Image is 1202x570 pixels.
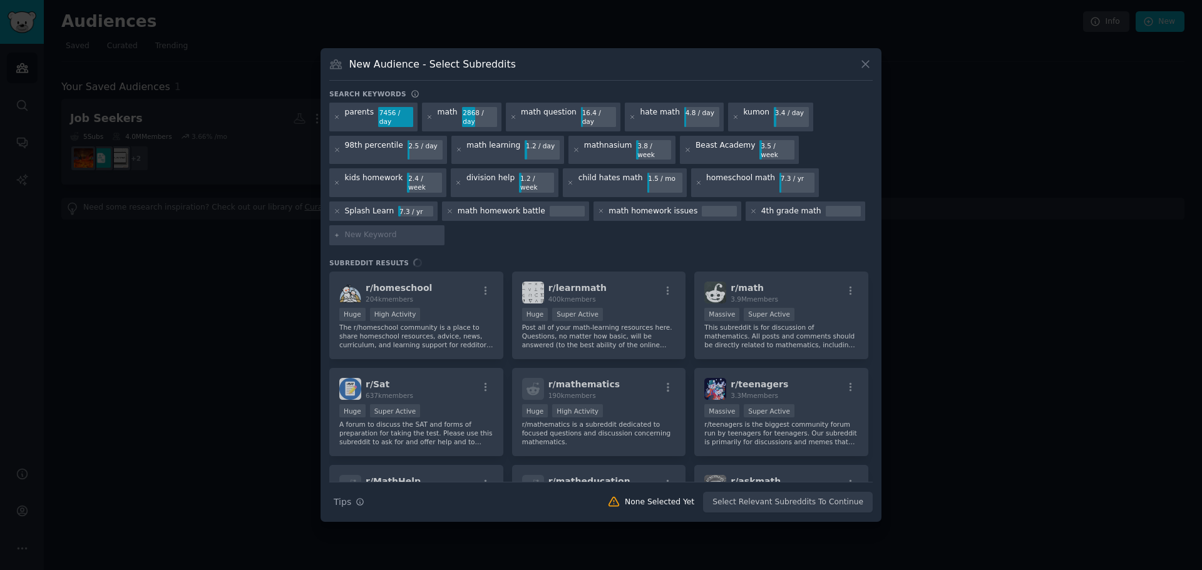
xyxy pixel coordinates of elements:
[609,206,697,217] div: math homework issues
[349,58,516,71] h3: New Audience - Select Subreddits
[759,140,794,160] div: 3.5 / week
[706,173,775,193] div: homeschool math
[519,173,554,193] div: 1.2 / week
[774,107,809,118] div: 3.4 / day
[696,140,755,160] div: Beast Academy
[521,107,577,127] div: math question
[345,107,374,127] div: parents
[761,206,821,217] div: 4th grade math
[640,107,680,127] div: hate math
[345,206,394,217] div: Splash Learn
[408,140,443,151] div: 2.5 / day
[584,140,632,160] div: mathnasium
[329,89,406,98] h3: Search keywords
[779,173,814,184] div: 7.3 / yr
[345,230,440,241] input: New Keyword
[525,140,560,151] div: 1.2 / day
[625,497,694,508] div: None Selected Yet
[581,107,616,127] div: 16.4 / day
[466,173,515,193] div: division help
[684,107,719,118] div: 4.8 / day
[334,496,351,509] span: Tips
[407,173,442,193] div: 2.4 / week
[458,206,545,217] div: math homework battle
[578,173,643,193] div: child hates math
[438,107,458,127] div: math
[345,173,403,193] div: kids homework
[466,140,520,160] div: math learning
[636,140,671,160] div: 3.8 / week
[329,258,409,267] span: Subreddit Results
[398,206,433,217] div: 7.3 / yr
[345,140,403,160] div: 98th percentile
[329,491,369,513] button: Tips
[647,173,682,184] div: 1.5 / mo
[462,107,497,127] div: 2868 / day
[743,107,769,127] div: kumon
[378,107,413,127] div: 7456 / day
